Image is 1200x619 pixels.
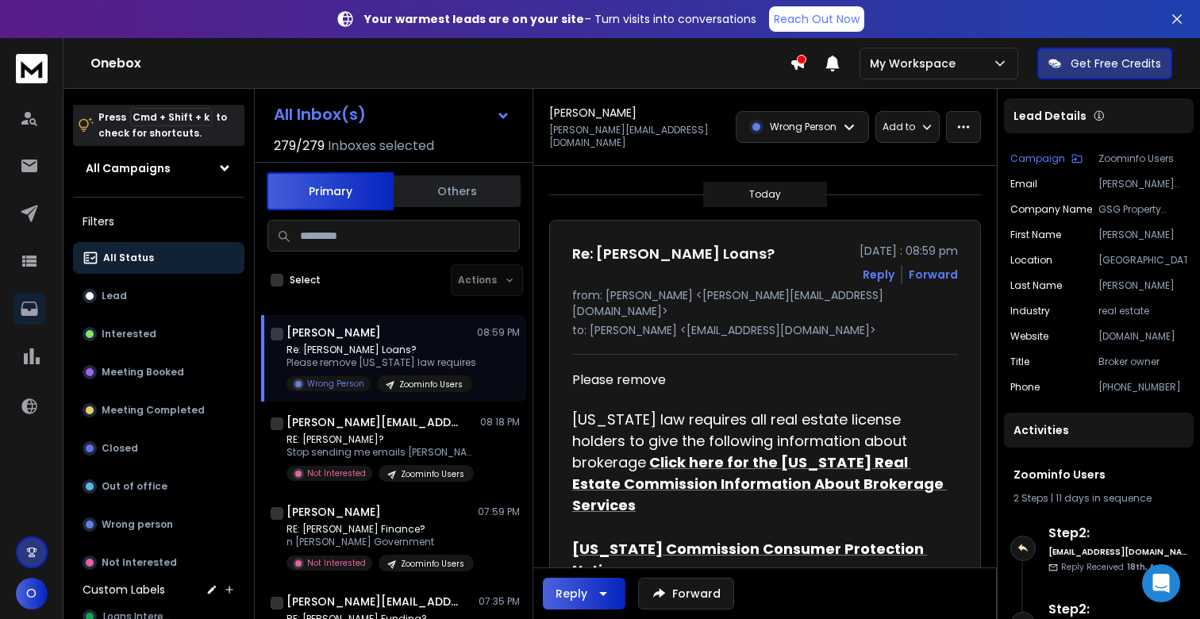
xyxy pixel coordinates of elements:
[290,274,321,286] label: Select
[287,433,477,446] p: RE: [PERSON_NAME]?
[364,11,756,27] p: – Turn visits into conversations
[287,536,474,548] p: n [PERSON_NAME] Government
[1098,356,1187,368] p: Broker owner
[1048,524,1187,543] h6: Step 2 :
[73,509,244,540] button: Wrong person
[1010,152,1065,165] p: Campaign
[73,356,244,388] button: Meeting Booked
[16,578,48,609] button: O
[1127,561,1166,573] span: 18th, Aug
[549,124,726,149] p: [PERSON_NAME][EMAIL_ADDRESS][DOMAIN_NAME]
[102,290,127,302] p: Lead
[287,446,477,459] p: Stop sending me emails [PERSON_NAME]
[287,344,476,356] p: Re: [PERSON_NAME] Loans?
[1010,356,1029,368] p: title
[102,518,173,531] p: Wrong person
[1142,564,1180,602] div: Open Intercom Messenger
[1013,108,1087,124] p: Lead Details
[287,523,474,536] p: RE: [PERSON_NAME] Finance?
[102,404,205,417] p: Meeting Completed
[1098,330,1187,343] p: [DOMAIN_NAME]
[287,414,461,430] h1: [PERSON_NAME][EMAIL_ADDRESS][DOMAIN_NAME]
[328,136,434,156] h3: Inboxes selected
[572,287,958,319] p: from: [PERSON_NAME] <[PERSON_NAME][EMAIL_ADDRESS][DOMAIN_NAME]>
[1013,491,1048,505] span: 2 Steps
[274,136,325,156] span: 279 / 279
[1010,178,1037,190] p: Email
[1004,413,1194,448] div: Activities
[73,394,244,426] button: Meeting Completed
[401,468,464,480] p: Zoominfo Users
[1098,203,1187,216] p: GSG Property Management
[1010,152,1083,165] button: Campaign
[1010,305,1050,317] p: industry
[860,243,958,259] p: [DATE] : 08:59 pm
[1010,279,1062,292] p: Last Name
[73,471,244,502] button: Out of office
[1010,254,1052,267] p: location
[98,110,227,141] p: Press to check for shortcuts.
[1037,48,1172,79] button: Get Free Credits
[73,210,244,233] h3: Filters
[1010,203,1092,216] p: Company Name
[307,467,366,479] p: Not Interested
[102,366,184,379] p: Meeting Booked
[267,172,394,210] button: Primary
[1061,561,1166,573] p: Reply Received
[90,54,790,73] h1: Onebox
[73,318,244,350] button: Interested
[1010,229,1061,241] p: First Name
[1098,279,1187,292] p: [PERSON_NAME]
[1010,330,1048,343] p: website
[478,506,520,518] p: 07:59 PM
[287,356,476,369] p: Please remove [US_STATE] law requires
[73,242,244,274] button: All Status
[549,105,637,121] h1: [PERSON_NAME]
[1013,492,1184,505] div: |
[401,558,464,570] p: Zoominfo Users
[774,11,860,27] p: Reach Out Now
[883,121,915,133] p: Add to
[479,595,520,608] p: 07:35 PM
[399,379,463,390] p: Zoominfo Users
[261,98,523,130] button: All Inbox(s)
[130,108,212,126] span: Cmd + Shift + k
[1098,254,1187,267] p: [GEOGRAPHIC_DATA]
[73,547,244,579] button: Not Interested
[16,54,48,83] img: logo
[287,325,381,340] h1: [PERSON_NAME]
[769,6,864,32] a: Reach Out Now
[572,452,947,515] font: Click here for the [US_STATE] Real Estate Commission Information About Brokerage Services
[307,557,366,569] p: Not Interested
[1056,491,1152,505] span: 11 days in sequence
[1048,546,1187,558] h6: [EMAIL_ADDRESS][DOMAIN_NAME]
[102,480,167,493] p: Out of office
[572,540,927,580] a: [US_STATE] Commission Consumer Protection Notice
[83,582,165,598] h3: Custom Labels
[1098,229,1187,241] p: [PERSON_NAME]
[307,378,364,390] p: Wrong Person
[364,11,584,27] strong: Your warmest leads are on your site
[543,578,625,609] button: Reply
[572,539,927,580] font: [US_STATE] Commission Consumer Protection Notice
[480,416,520,429] p: 08:18 PM
[572,409,911,472] font: [US_STATE] law requires all real estate license holders to give the following information about b...
[749,188,781,201] p: Today
[103,252,154,264] p: All Status
[1048,600,1187,619] h6: Step 2 :
[287,504,381,520] h1: [PERSON_NAME]
[572,454,947,515] a: Click here for the [US_STATE] Real Estate Commission Information About Brokerage Services
[102,442,138,455] p: Closed
[870,56,962,71] p: My Workspace
[1010,381,1040,394] p: Phone
[1098,305,1187,317] p: real estate
[572,243,775,265] h1: Re: [PERSON_NAME] Loans?
[73,433,244,464] button: Closed
[477,326,520,339] p: 08:59 PM
[73,152,244,184] button: All Campaigns
[556,586,587,602] div: Reply
[909,267,958,283] div: Forward
[102,556,177,569] p: Not Interested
